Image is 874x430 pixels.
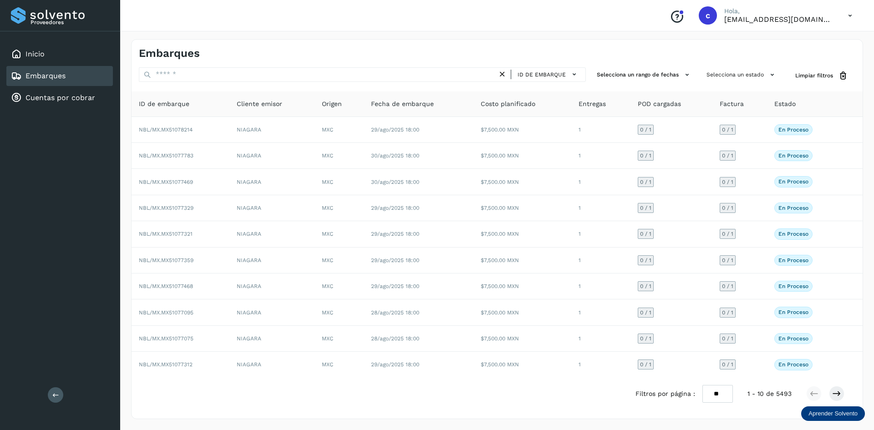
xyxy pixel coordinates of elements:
td: NIAGARA [229,299,315,325]
div: Embarques [6,66,113,86]
p: En proceso [778,152,808,159]
span: 0 / 1 [640,153,651,158]
span: 0 / 1 [722,179,733,185]
span: NBL/MX.MX51077095 [139,309,193,316]
td: NIAGARA [229,221,315,247]
td: MXC [315,326,364,352]
span: 0 / 1 [640,362,651,367]
span: Limpiar filtros [795,71,833,80]
span: 29/ago/2025 18:00 [371,126,419,133]
p: Aprender Solvento [808,410,858,417]
div: Cuentas por cobrar [6,88,113,108]
div: Inicio [6,44,113,64]
span: Factura [720,99,744,109]
span: ID de embarque [518,71,566,79]
span: NBL/MX.MX51077468 [139,283,193,289]
span: Cliente emisor [237,99,282,109]
span: NBL/MX.MX51077312 [139,361,193,368]
a: Inicio [25,50,45,58]
td: NIAGARA [229,273,315,299]
td: NIAGARA [229,248,315,273]
span: 28/ago/2025 18:00 [371,335,419,342]
button: Limpiar filtros [788,67,855,84]
span: 1 - 10 de 5493 [747,389,792,399]
td: MXC [315,248,364,273]
td: NIAGARA [229,169,315,195]
td: NIAGARA [229,143,315,169]
p: En proceso [778,309,808,315]
span: NBL/MX.MX51077469 [139,179,193,185]
td: MXC [315,195,364,221]
span: 0 / 1 [722,362,733,367]
p: En proceso [778,178,808,185]
td: $7,500.00 MXN [473,195,571,221]
h4: Embarques [139,47,200,60]
span: NBL/MX.MX51078214 [139,126,193,133]
span: NBL/MX.MX51077329 [139,205,193,211]
span: 29/ago/2025 18:00 [371,361,419,368]
span: 0 / 1 [722,310,733,315]
td: NIAGARA [229,352,315,377]
button: Selecciona un rango de fechas [593,67,696,82]
span: NBL/MX.MX51077075 [139,335,193,342]
td: 1 [571,169,630,195]
span: Costo planificado [481,99,535,109]
span: ID de embarque [139,99,189,109]
span: 0 / 1 [640,258,651,263]
span: 0 / 1 [640,283,651,289]
p: En proceso [778,283,808,289]
td: 1 [571,326,630,352]
p: Hola, [724,7,833,15]
td: $7,500.00 MXN [473,273,571,299]
a: Cuentas por cobrar [25,93,95,102]
span: 30/ago/2025 18:00 [371,152,419,159]
td: $7,500.00 MXN [473,352,571,377]
td: $7,500.00 MXN [473,299,571,325]
p: En proceso [778,361,808,368]
span: 0 / 1 [722,231,733,237]
p: En proceso [778,126,808,133]
td: $7,500.00 MXN [473,326,571,352]
span: 0 / 1 [722,336,733,341]
span: NBL/MX.MX51077783 [139,152,193,159]
td: MXC [315,169,364,195]
span: POD cargadas [638,99,681,109]
td: MXC [315,221,364,247]
td: MXC [315,117,364,143]
span: 30/ago/2025 18:00 [371,179,419,185]
p: En proceso [778,335,808,342]
span: Filtros por página : [635,389,695,399]
a: Embarques [25,71,66,80]
p: cuentas3@enlacesmet.com.mx [724,15,833,24]
td: NIAGARA [229,326,315,352]
p: En proceso [778,257,808,263]
span: NBL/MX.MX51077321 [139,231,193,237]
span: 0 / 1 [640,179,651,185]
span: 0 / 1 [640,310,651,315]
td: 1 [571,143,630,169]
td: $7,500.00 MXN [473,117,571,143]
span: 0 / 1 [722,153,733,158]
p: En proceso [778,231,808,237]
span: 0 / 1 [640,127,651,132]
span: 29/ago/2025 18:00 [371,283,419,289]
td: $7,500.00 MXN [473,248,571,273]
span: 0 / 1 [722,127,733,132]
td: NIAGARA [229,195,315,221]
span: 0 / 1 [640,336,651,341]
div: Aprender Solvento [801,406,865,421]
td: MXC [315,143,364,169]
span: Entregas [579,99,606,109]
td: MXC [315,273,364,299]
button: ID de embarque [515,68,582,81]
span: 0 / 1 [722,283,733,289]
span: Estado [774,99,796,109]
span: 0 / 1 [722,258,733,263]
td: 1 [571,273,630,299]
td: 1 [571,221,630,247]
td: 1 [571,248,630,273]
span: 29/ago/2025 18:00 [371,257,419,263]
span: 0 / 1 [640,205,651,211]
td: 1 [571,195,630,221]
p: Proveedores [30,19,109,25]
